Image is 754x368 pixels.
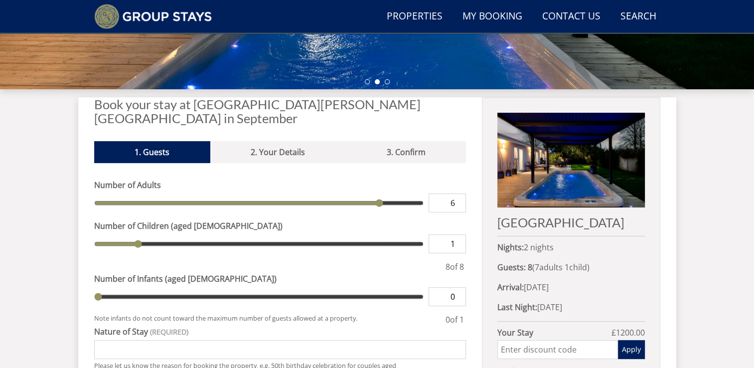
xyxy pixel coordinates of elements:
p: [DATE] [497,301,644,313]
button: Apply [618,340,645,359]
p: [DATE] [497,281,644,293]
strong: Nights: [497,242,524,253]
small: Note infants do not count toward the maximum number of guests allowed at a property. [94,314,444,326]
label: Nature of Stay [94,326,466,338]
h2: [GEOGRAPHIC_DATA] [497,215,644,229]
a: Search [616,5,660,28]
span: 0 [446,314,450,325]
a: 1. Guests [94,141,210,163]
a: My Booking [458,5,526,28]
span: s [559,262,563,273]
span: 1 [565,262,569,273]
a: 2. Your Details [210,141,346,163]
span: 1200.00 [616,327,645,338]
div: of 8 [444,261,466,273]
span: ( ) [528,262,590,273]
a: 3. Confirm [346,141,466,163]
span: child [563,262,587,273]
label: Number of Infants (aged [DEMOGRAPHIC_DATA]) [94,273,466,285]
strong: Last Night: [497,302,537,313]
img: An image of 'FORMOSA' [497,113,644,207]
span: £ [611,327,645,339]
strong: Guests: [497,262,526,273]
span: 8 [446,261,450,272]
span: 7 [535,262,539,273]
strong: Arrival: [497,282,524,293]
input: Enter discount code [497,340,617,359]
p: 2 nights [497,241,644,253]
a: Properties [383,5,447,28]
span: adult [535,262,563,273]
img: Group Stays [94,4,212,29]
a: Contact Us [538,5,604,28]
h2: Book your stay at [GEOGRAPHIC_DATA][PERSON_NAME][GEOGRAPHIC_DATA] in September [94,97,466,125]
label: Number of Adults [94,179,466,191]
strong: Your Stay [497,327,611,339]
div: of 1 [444,314,466,326]
strong: 8 [528,262,532,273]
label: Number of Children (aged [DEMOGRAPHIC_DATA]) [94,220,466,232]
